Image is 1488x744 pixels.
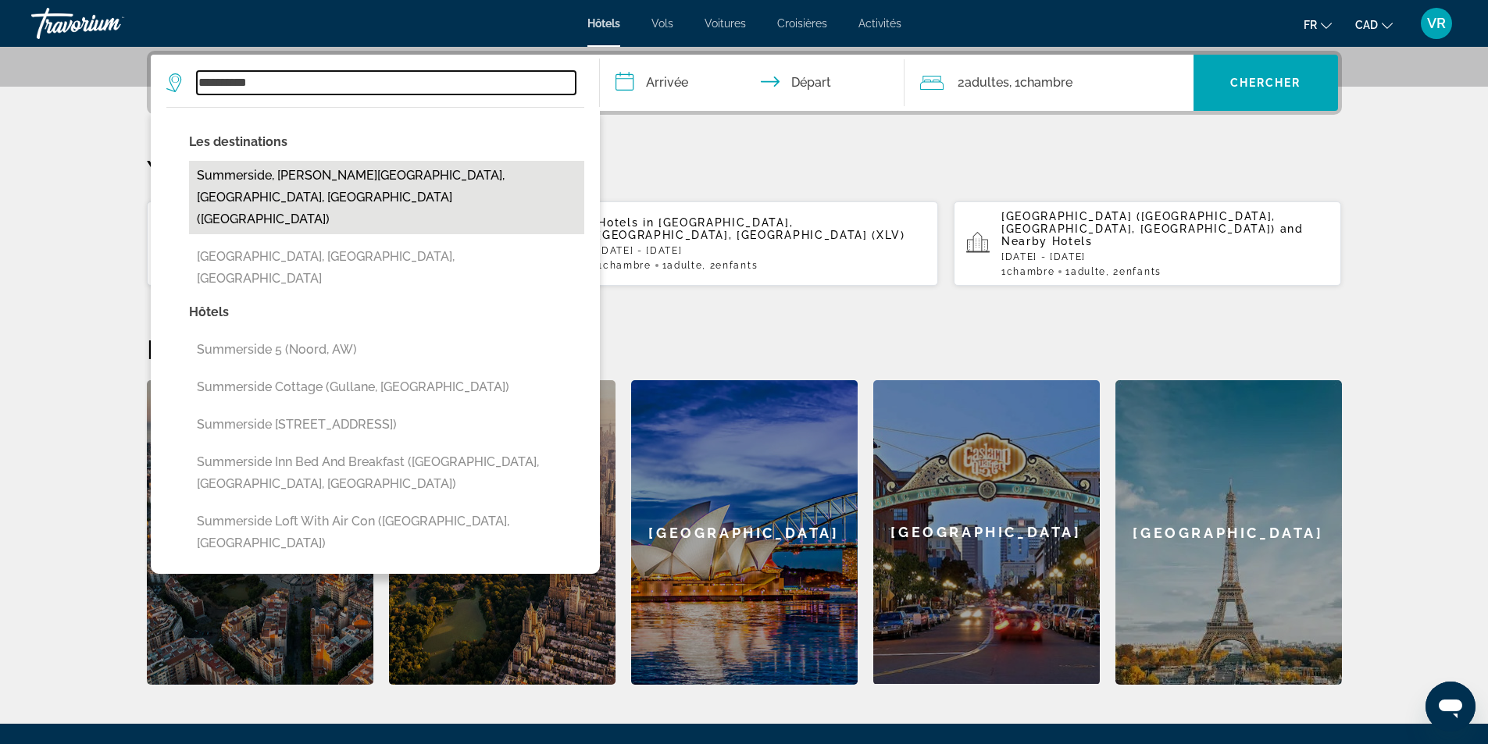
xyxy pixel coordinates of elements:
span: VR [1427,16,1446,31]
span: Enfants [715,260,758,271]
button: Summerside Inn Bed and Breakfast ([GEOGRAPHIC_DATA], [GEOGRAPHIC_DATA], [GEOGRAPHIC_DATA]) [189,447,584,499]
div: [GEOGRAPHIC_DATA] [873,380,1100,684]
a: [GEOGRAPHIC_DATA] [1115,380,1342,685]
a: [GEOGRAPHIC_DATA] [873,380,1100,685]
span: fr [1304,19,1317,31]
span: Chambre [1007,266,1055,277]
span: Chambre [1020,75,1072,90]
button: Hotels in Charlottetown, [PERSON_NAME][GEOGRAPHIC_DATA], [GEOGRAPHIC_DATA], [GEOGRAPHIC_DATA] (YY... [147,201,535,287]
span: 1 [662,260,703,271]
p: Your Recent Searches [147,154,1342,185]
span: Adulte [1071,266,1106,277]
span: Chercher [1230,77,1301,89]
p: [DATE] - [DATE] [598,245,926,256]
button: Summerside Cottage (Gullane, [GEOGRAPHIC_DATA]) [189,372,584,402]
span: 1 [1065,266,1106,277]
span: , 2 [702,260,758,271]
button: [GEOGRAPHIC_DATA] ([GEOGRAPHIC_DATA], [GEOGRAPHIC_DATA], [GEOGRAPHIC_DATA]) and Nearby Hotels[DAT... [954,201,1342,287]
a: [GEOGRAPHIC_DATA] [631,380,858,685]
a: Activités [858,17,901,30]
p: Les destinations [189,131,584,153]
a: Travorium [31,3,187,44]
h2: Destinations en vedette [147,333,1342,365]
iframe: Bouton de lancement de la fenêtre de messagerie [1426,682,1476,732]
span: [GEOGRAPHIC_DATA] ([GEOGRAPHIC_DATA], [GEOGRAPHIC_DATA], [GEOGRAPHIC_DATA]) [1001,210,1276,235]
span: Adulte [667,260,702,271]
span: and Nearby Hotels [1001,222,1304,247]
button: Change language [1304,13,1332,36]
a: Voitures [705,17,746,30]
div: Search widget [151,55,1338,111]
button: Summerside [STREET_ADDRESS]) [189,410,584,440]
a: Vols [651,17,673,30]
span: Enfants [1119,266,1161,277]
button: Hotels in [GEOGRAPHIC_DATA], [GEOGRAPHIC_DATA], [GEOGRAPHIC_DATA] (XLV)[DATE] - [DATE]1Chambre1Ad... [550,201,938,287]
span: Chambre [603,260,651,271]
button: Travelers: 2 adults, 0 children [905,55,1194,111]
span: 1 [598,260,651,271]
p: [DATE] - [DATE] [1001,251,1329,262]
span: CAD [1355,19,1378,31]
a: [GEOGRAPHIC_DATA] [147,380,373,685]
p: Hôtels [189,301,584,323]
button: [GEOGRAPHIC_DATA], [GEOGRAPHIC_DATA], [GEOGRAPHIC_DATA] [189,242,584,294]
span: Hotels in [598,216,654,229]
button: Summerside Loft with Air con ([GEOGRAPHIC_DATA], [GEOGRAPHIC_DATA]) [189,507,584,558]
button: Change currency [1355,13,1393,36]
a: Hôtels [587,17,620,30]
button: Summerside 5 (Noord, AW) [189,335,584,365]
a: Croisières [777,17,827,30]
button: Summerside, [PERSON_NAME][GEOGRAPHIC_DATA], [GEOGRAPHIC_DATA], [GEOGRAPHIC_DATA] ([GEOGRAPHIC_DATA]) [189,161,584,234]
span: , 2 [1106,266,1161,277]
button: User Menu [1416,7,1457,40]
span: 1 [1001,266,1054,277]
span: [GEOGRAPHIC_DATA], [GEOGRAPHIC_DATA], [GEOGRAPHIC_DATA] (XLV) [598,216,905,241]
span: Adultes [965,75,1009,90]
button: Check in and out dates [600,55,905,111]
span: 2 [958,72,1009,94]
span: , 1 [1009,72,1072,94]
button: Chercher [1194,55,1338,111]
